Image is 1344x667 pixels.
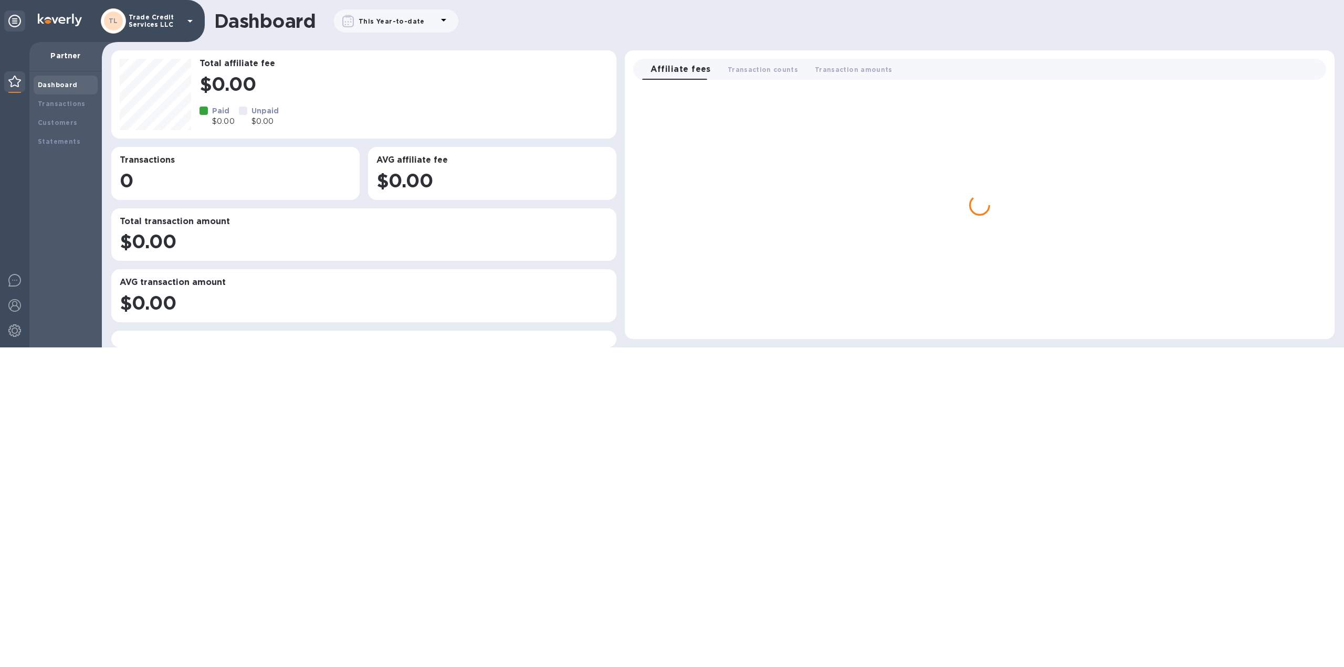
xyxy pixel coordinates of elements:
b: Dashboard [38,81,78,89]
h1: $0.00 [199,73,608,95]
img: Partner [8,76,21,87]
h3: Total affiliate fee [199,59,608,69]
p: Unpaid [251,105,279,116]
h1: Dashboard [214,10,316,32]
h1: $0.00 [120,292,608,314]
h3: Total transaction amount [120,217,608,227]
p: Trade Credit Services LLC [129,14,181,28]
span: Transaction amounts [815,64,892,75]
h3: Transactions [120,155,351,165]
h3: AVG transaction amount [120,278,608,288]
b: Statements [38,137,80,145]
h1: 0 [120,170,351,192]
img: Logo [38,14,82,26]
p: $0.00 [212,116,235,127]
p: $0.00 [251,116,279,127]
b: This Year-to-date [359,17,425,25]
h1: $0.00 [120,230,608,252]
span: Transaction counts [728,64,798,75]
p: Paid [212,105,235,116]
h1: $0.00 [376,170,608,192]
span: Affiliate fees [650,62,711,77]
b: Transactions [38,100,86,108]
b: Customers [38,119,78,126]
h3: AVG affiliate fee [376,155,608,165]
b: TL [109,17,118,25]
div: Unpin categories [4,10,25,31]
p: Partner [38,50,93,61]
